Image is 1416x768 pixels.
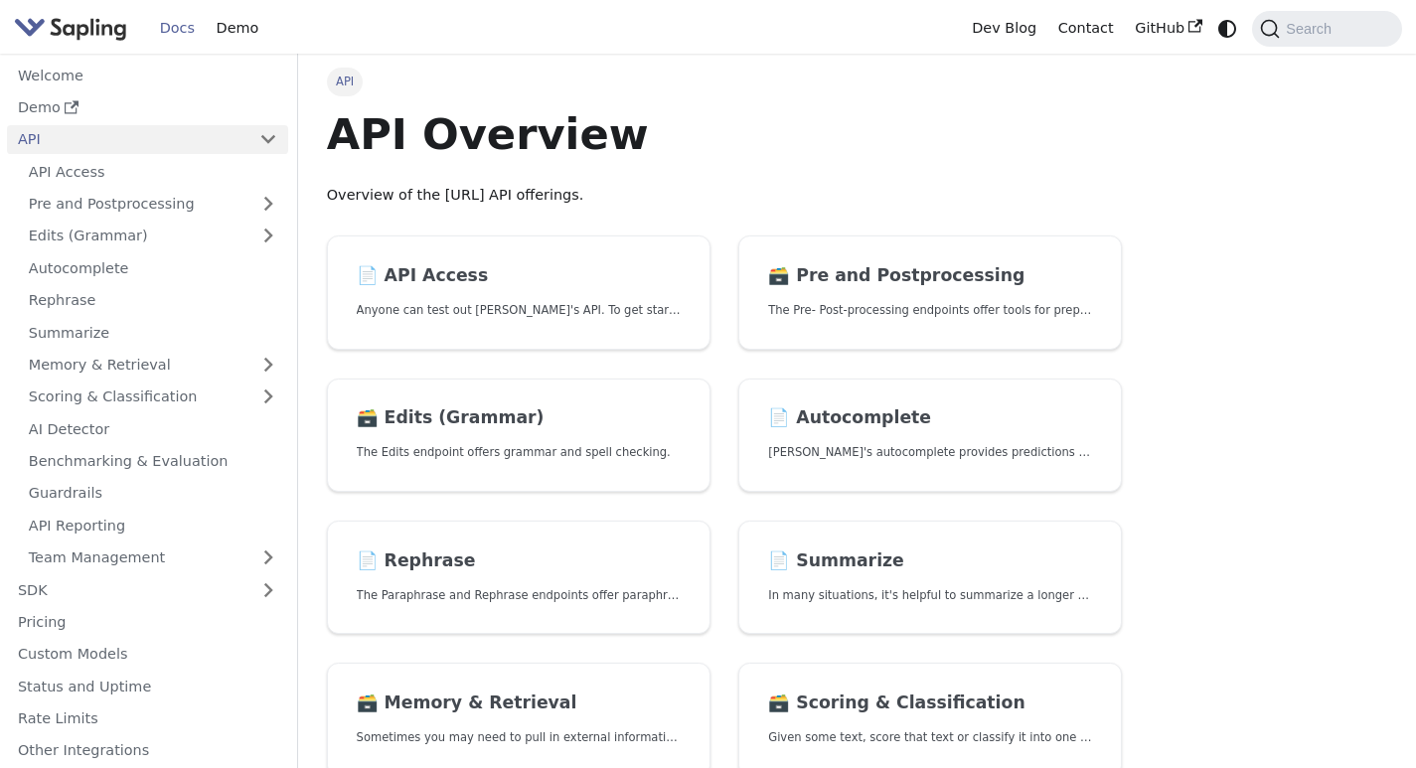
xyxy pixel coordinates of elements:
[738,235,1122,350] a: 🗃️ Pre and PostprocessingThe Pre- Post-processing endpoints offer tools for preparing your text d...
[7,93,288,122] a: Demo
[18,286,288,315] a: Rephrase
[18,447,288,476] a: Benchmarking & Evaluation
[738,379,1122,493] a: 📄️ Autocomplete[PERSON_NAME]'s autocomplete provides predictions of the next few characters or words
[961,13,1046,44] a: Dev Blog
[357,443,681,462] p: The Edits endpoint offers grammar and spell checking.
[7,608,288,637] a: Pricing
[14,14,127,43] img: Sapling.ai
[18,479,288,508] a: Guardrails
[14,14,134,43] a: Sapling.aiSapling.ai
[18,222,288,250] a: Edits (Grammar)
[18,543,288,572] a: Team Management
[7,125,248,154] a: API
[206,13,269,44] a: Demo
[18,351,288,380] a: Memory & Retrieval
[768,265,1092,287] h2: Pre and Postprocessing
[327,521,710,635] a: 📄️ RephraseThe Paraphrase and Rephrase endpoints offer paraphrasing for particular styles.
[18,383,288,411] a: Scoring & Classification
[357,407,681,429] h2: Edits (Grammar)
[149,13,206,44] a: Docs
[7,704,288,733] a: Rate Limits
[357,550,681,572] h2: Rephrase
[327,68,364,95] span: API
[357,586,681,605] p: The Paraphrase and Rephrase endpoints offer paraphrasing for particular styles.
[768,728,1092,747] p: Given some text, score that text or classify it into one of a set of pre-specified categories.
[768,692,1092,714] h2: Scoring & Classification
[18,190,288,219] a: Pre and Postprocessing
[1047,13,1125,44] a: Contact
[1252,11,1401,47] button: Search (Command+K)
[357,265,681,287] h2: API Access
[7,736,288,765] a: Other Integrations
[327,235,710,350] a: 📄️ API AccessAnyone can test out [PERSON_NAME]'s API. To get started with the API, simply:
[1213,14,1242,43] button: Switch between dark and light mode (currently system mode)
[18,157,288,186] a: API Access
[738,521,1122,635] a: 📄️ SummarizeIn many situations, it's helpful to summarize a longer document into a shorter, more ...
[768,407,1092,429] h2: Autocomplete
[357,728,681,747] p: Sometimes you may need to pull in external information that doesn't fit in the context size of an...
[768,550,1092,572] h2: Summarize
[248,125,288,154] button: Collapse sidebar category 'API'
[7,575,248,604] a: SDK
[327,107,1123,161] h1: API Overview
[248,575,288,604] button: Expand sidebar category 'SDK'
[357,692,681,714] h2: Memory & Retrieval
[18,414,288,443] a: AI Detector
[18,253,288,282] a: Autocomplete
[1280,21,1343,37] span: Search
[768,586,1092,605] p: In many situations, it's helpful to summarize a longer document into a shorter, more easily diges...
[18,318,288,347] a: Summarize
[327,379,710,493] a: 🗃️ Edits (Grammar)The Edits endpoint offers grammar and spell checking.
[327,184,1123,208] p: Overview of the [URL] API offerings.
[768,443,1092,462] p: Sapling's autocomplete provides predictions of the next few characters or words
[1124,13,1212,44] a: GitHub
[768,301,1092,320] p: The Pre- Post-processing endpoints offer tools for preparing your text data for ingestation as we...
[7,640,288,669] a: Custom Models
[7,672,288,700] a: Status and Uptime
[7,61,288,89] a: Welcome
[327,68,1123,95] nav: Breadcrumbs
[357,301,681,320] p: Anyone can test out Sapling's API. To get started with the API, simply:
[18,511,288,539] a: API Reporting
